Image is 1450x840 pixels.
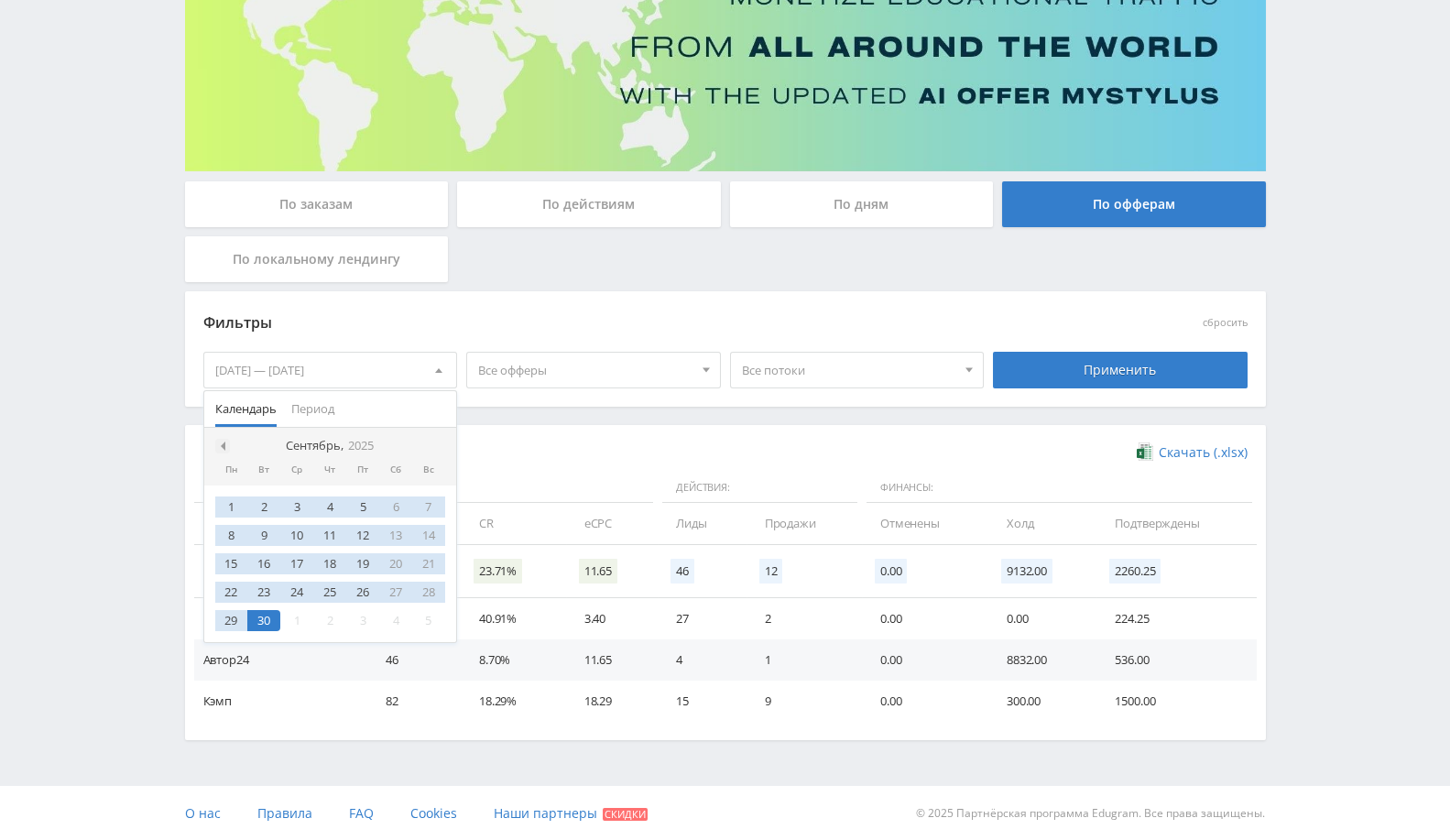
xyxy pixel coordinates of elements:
td: 0.00 [862,681,988,722]
i: 2025 [348,439,374,453]
span: Все офферы [478,353,692,387]
td: Отменены [862,503,988,544]
span: 9132.00 [1001,559,1052,584]
td: 0.00 [862,598,988,639]
td: eCPC [566,503,658,544]
div: 7 [412,496,445,518]
div: Чт [313,464,346,475]
td: 4 [658,639,747,681]
td: 1 [747,639,862,681]
div: Пт [346,464,379,475]
span: Все потоки [742,353,956,387]
div: По заказам [185,181,449,227]
span: 11.65 [579,559,617,584]
div: 3 [346,610,379,631]
td: 0.00 [862,639,988,681]
div: 5 [412,610,445,631]
span: Наши партнеры [494,804,597,822]
div: Сентябрь, [278,439,381,453]
td: 40.91% [461,598,566,639]
span: Действия: [662,473,857,504]
div: 1 [280,610,313,631]
div: Фильтры [203,310,985,337]
div: 16 [247,553,280,574]
td: 224.25 [1096,598,1256,639]
span: Период [291,391,334,427]
td: 536.00 [1096,639,1256,681]
td: Дата [194,503,368,544]
span: 23.71% [474,559,522,584]
div: 21 [412,553,445,574]
span: Данные: [194,473,654,504]
div: По действиям [457,181,721,227]
div: 2 [247,496,280,518]
span: 12 [759,559,783,584]
div: Пн [215,464,248,475]
span: Скачать (.xlsx) [1159,445,1248,460]
span: О нас [185,804,221,822]
div: 1 [215,496,248,518]
div: 4 [313,496,346,518]
td: 46 [367,639,461,681]
button: сбросить [1203,317,1248,329]
td: 2 [747,598,862,639]
div: 15 [215,553,248,574]
td: 15 [658,681,747,722]
td: 9 [747,681,862,722]
td: Study AI (RevShare) [194,598,368,639]
td: 8832.00 [988,639,1096,681]
span: FAQ [349,804,374,822]
div: 5 [346,496,379,518]
span: 0.00 [875,559,907,584]
td: 300.00 [988,681,1096,722]
div: По локальному лендингу [185,236,449,282]
span: Правила [257,804,312,822]
td: 0.00 [988,598,1096,639]
div: 18 [313,553,346,574]
div: 10 [280,525,313,546]
div: Вс [412,464,445,475]
button: Период [284,391,342,427]
div: 20 [379,553,412,574]
div: 17 [280,553,313,574]
div: 22 [215,582,248,603]
button: Календарь [208,391,284,427]
a: Скачать (.xlsx) [1137,443,1247,462]
div: 6 [379,496,412,518]
div: Сб [379,464,412,475]
td: Лиды [658,503,747,544]
div: Применить [993,352,1248,388]
td: 3.40 [566,598,658,639]
div: 4 [379,610,412,631]
img: xlsx [1137,442,1152,461]
span: Финансы: [867,473,1252,504]
span: Скидки [603,808,648,821]
div: 2 [313,610,346,631]
td: 8.70% [461,639,566,681]
div: По офферам [1002,181,1266,227]
td: Продажи [747,503,862,544]
div: 25 [313,582,346,603]
div: По дням [730,181,994,227]
div: 11 [313,525,346,546]
td: Холд [988,503,1096,544]
div: 27 [379,582,412,603]
div: [DATE] — [DATE] [204,353,457,387]
span: Календарь [215,391,277,427]
div: 12 [346,525,379,546]
div: 14 [412,525,445,546]
td: Подтверждены [1096,503,1256,544]
span: 2260.25 [1109,559,1161,584]
td: CR [461,503,566,544]
span: 46 [670,559,694,584]
td: 1500.00 [1096,681,1256,722]
div: 26 [346,582,379,603]
div: 29 [215,610,248,631]
div: 19 [346,553,379,574]
td: Автор24 [194,639,368,681]
div: 9 [247,525,280,546]
td: 27 [658,598,747,639]
td: Кэмп [194,681,368,722]
div: Ср [280,464,313,475]
div: 24 [280,582,313,603]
